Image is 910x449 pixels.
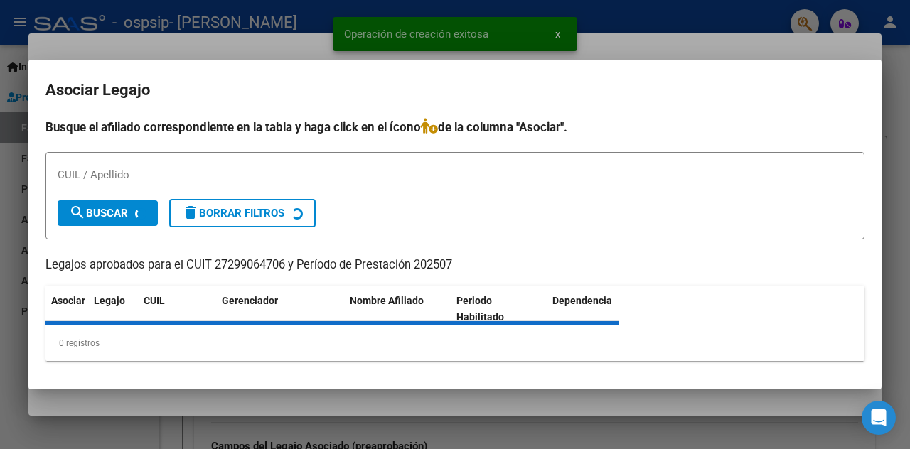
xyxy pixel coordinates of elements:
[182,207,284,220] span: Borrar Filtros
[94,295,125,306] span: Legajo
[45,256,864,274] p: Legajos aprobados para el CUIT 27299064706 y Período de Prestación 202507
[45,325,864,361] div: 0 registros
[862,401,896,435] div: Open Intercom Messenger
[222,295,278,306] span: Gerenciador
[547,286,653,332] datatable-header-cell: Dependencia
[58,200,158,226] button: Buscar
[144,295,165,306] span: CUIL
[45,286,88,332] datatable-header-cell: Asociar
[344,286,451,332] datatable-header-cell: Nombre Afiliado
[45,77,864,104] h2: Asociar Legajo
[138,286,216,332] datatable-header-cell: CUIL
[216,286,344,332] datatable-header-cell: Gerenciador
[350,295,424,306] span: Nombre Afiliado
[182,204,199,221] mat-icon: delete
[169,199,316,227] button: Borrar Filtros
[69,204,86,221] mat-icon: search
[69,207,128,220] span: Buscar
[88,286,138,332] datatable-header-cell: Legajo
[45,118,864,136] h4: Busque el afiliado correspondiente en la tabla y haga click en el ícono de la columna "Asociar".
[51,295,85,306] span: Asociar
[456,295,504,323] span: Periodo Habilitado
[451,286,547,332] datatable-header-cell: Periodo Habilitado
[552,295,612,306] span: Dependencia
